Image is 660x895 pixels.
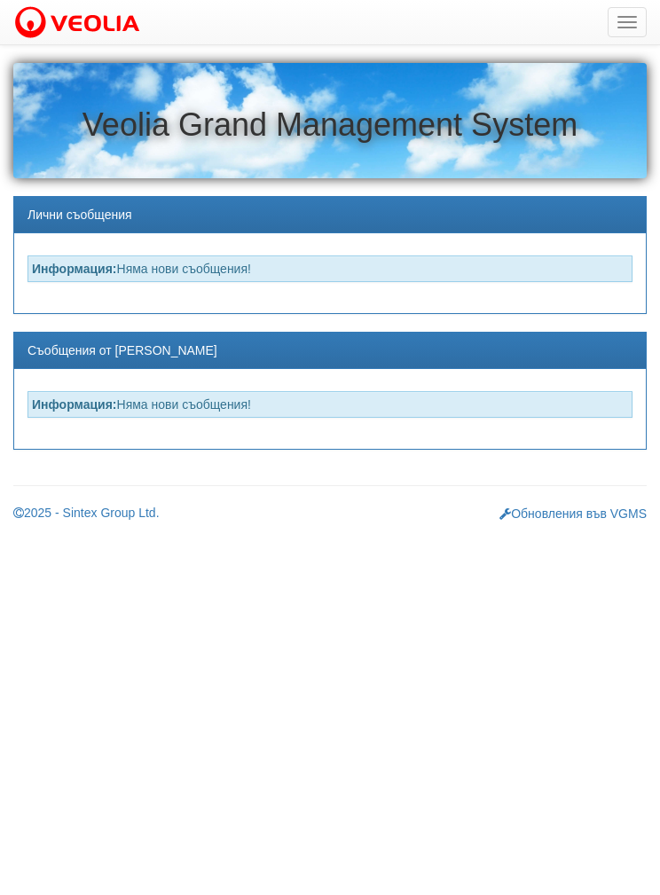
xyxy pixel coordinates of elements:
[14,333,646,369] div: Съобщения от [PERSON_NAME]
[499,506,647,521] a: Обновления във VGMS
[13,506,160,520] a: 2025 - Sintex Group Ltd.
[27,391,632,418] div: Няма нови съобщения!
[32,397,117,412] strong: Информация:
[27,255,632,282] div: Няма нови съобщения!
[32,262,117,276] strong: Информация:
[13,107,647,143] h1: Veolia Grand Management System
[14,197,646,233] div: Лични съобщения
[13,4,148,42] img: VeoliaLogo.png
